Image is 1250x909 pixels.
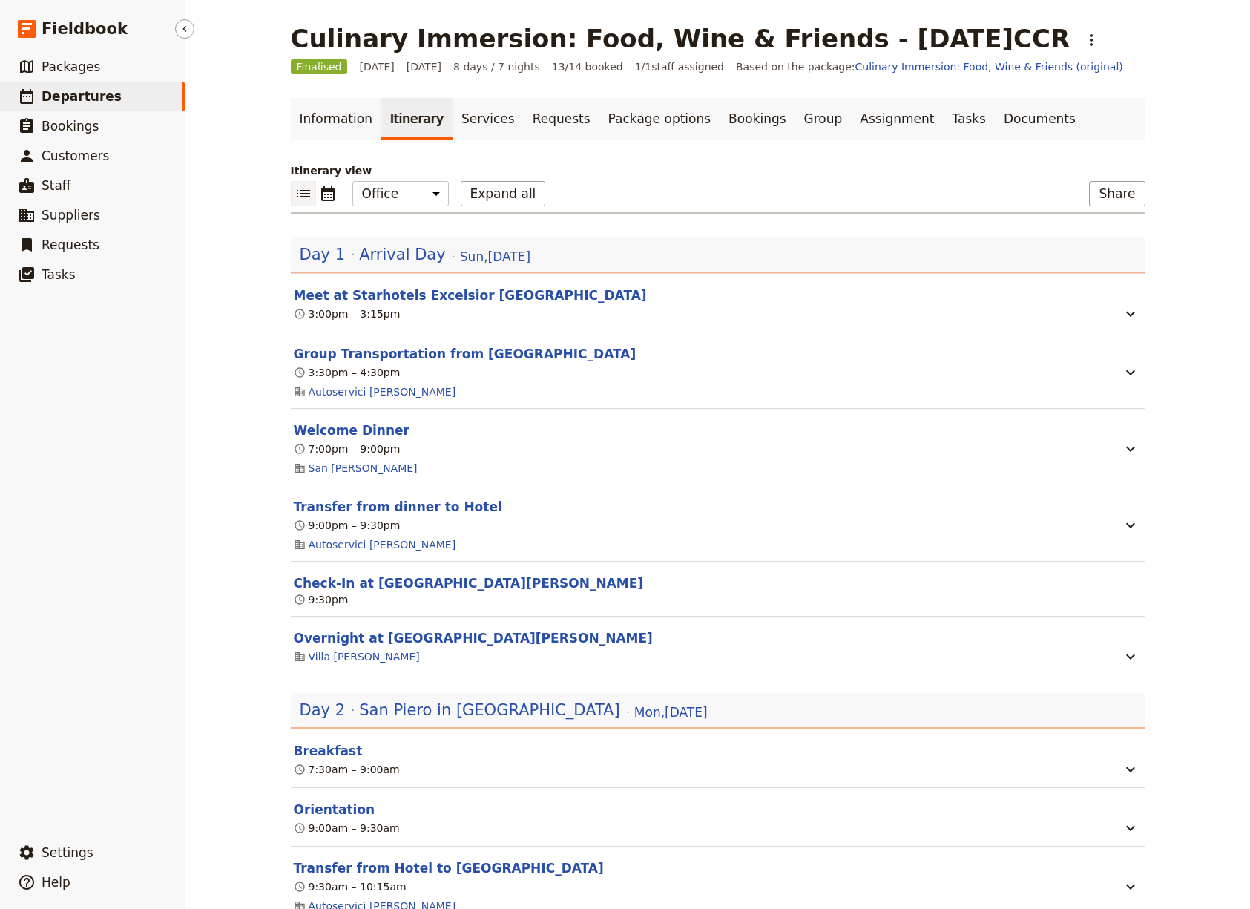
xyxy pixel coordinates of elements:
a: Group [795,98,852,140]
button: Calendar view [316,181,341,206]
span: Sun , [DATE] [460,248,530,266]
a: Services [453,98,524,140]
a: Autoservici [PERSON_NAME] [309,384,456,399]
div: 9:30am – 10:15am [294,879,407,894]
button: Edit this itinerary item [294,345,636,363]
a: Requests [524,98,599,140]
div: 7:30am – 9:00am [294,762,400,777]
a: Assignment [851,98,943,140]
a: Tasks [943,98,995,140]
button: Edit day information [300,699,708,721]
button: Edit day information [300,243,531,266]
a: Itinerary [381,98,453,140]
span: Customers [42,148,109,163]
span: Day 2 [300,699,346,721]
span: 8 days / 7 nights [453,59,540,74]
button: Edit this itinerary item [294,286,647,304]
button: Actions [1079,27,1104,53]
button: Edit this itinerary item [294,801,375,818]
span: Based on the package: [736,59,1123,74]
a: Information [291,98,381,140]
span: Help [42,875,70,890]
a: Bookings [720,98,795,140]
button: Edit this itinerary item [294,859,604,877]
a: Villa [PERSON_NAME] [309,649,420,664]
span: Fieldbook [42,18,128,40]
a: Documents [995,98,1085,140]
span: Day 1 [300,243,346,266]
a: Culinary Immersion: Food, Wine & Friends (original) [855,61,1123,73]
button: Expand all [461,181,546,206]
button: Edit this itinerary item [294,629,653,647]
a: Autoservici [PERSON_NAME] [309,537,456,552]
span: Mon , [DATE] [634,703,708,721]
span: Staff [42,178,71,193]
span: [DATE] – [DATE] [359,59,441,74]
button: Hide menu [175,19,194,39]
span: Requests [42,237,99,252]
button: Share [1089,181,1145,206]
span: Tasks [42,267,76,282]
span: San Piero in [GEOGRAPHIC_DATA] [359,699,619,721]
span: Arrival Day [359,243,445,266]
div: 9:30pm [294,592,349,607]
span: Suppliers [42,208,100,223]
div: 7:00pm – 9:00pm [294,442,401,456]
button: Edit this itinerary item [294,742,363,760]
p: Itinerary view [291,163,1145,178]
span: Settings [42,845,93,860]
h1: Culinary Immersion: Food, Wine & Friends - [DATE]CCR [291,24,1070,53]
button: List view [291,181,316,206]
button: Edit this itinerary item [294,574,644,592]
div: 3:30pm – 4:30pm [294,365,401,380]
span: Packages [42,59,100,74]
a: Package options [599,98,720,140]
div: 3:00pm – 3:15pm [294,306,401,321]
span: Finalised [291,59,348,74]
span: 1 / 1 staff assigned [635,59,724,74]
button: Edit this itinerary item [294,498,502,516]
a: San [PERSON_NAME] [309,461,418,476]
span: 13/14 booked [552,59,623,74]
div: 9:00am – 9:30am [294,821,400,836]
span: Departures [42,89,122,104]
span: Bookings [42,119,99,134]
button: Edit this itinerary item [294,421,409,439]
div: 9:00pm – 9:30pm [294,518,401,533]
